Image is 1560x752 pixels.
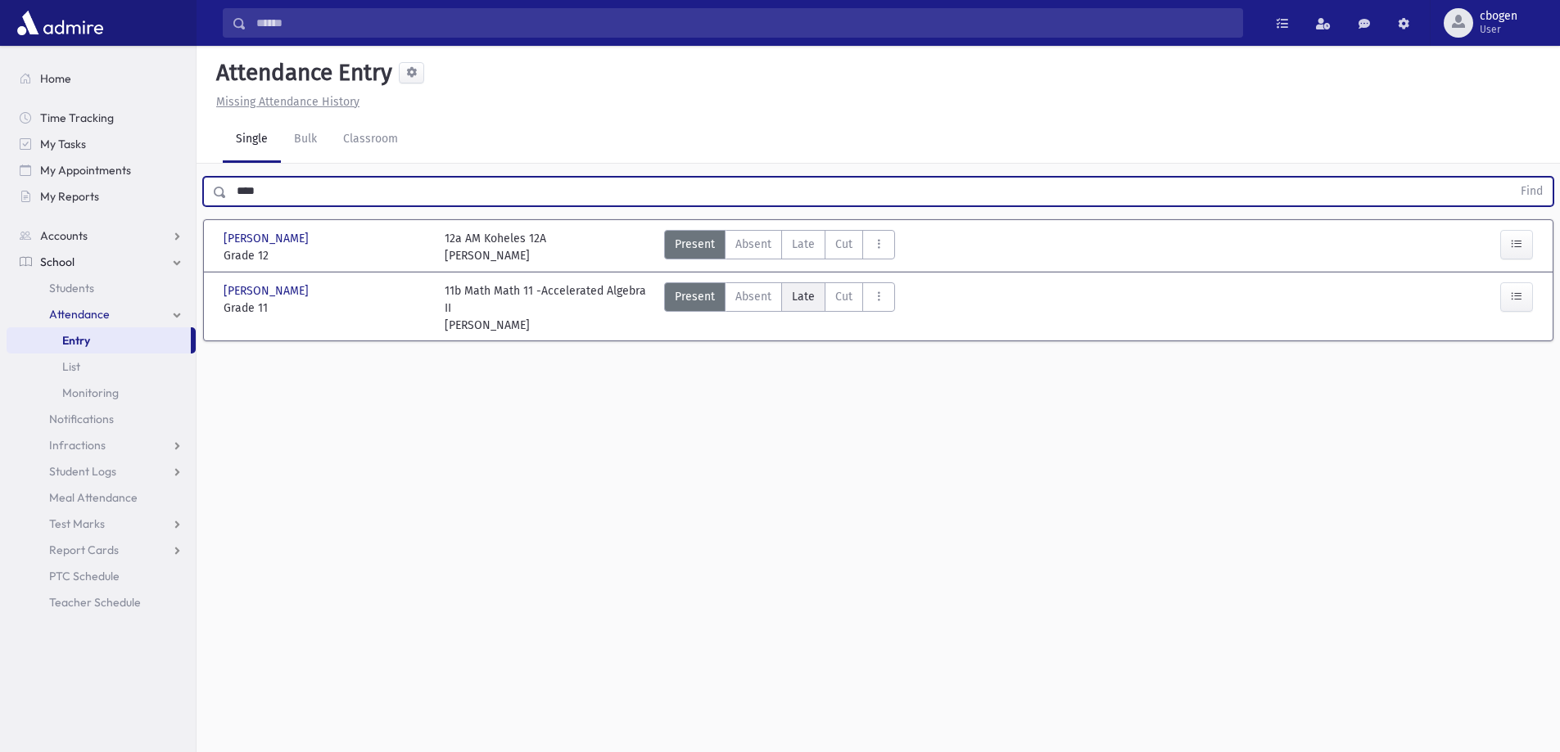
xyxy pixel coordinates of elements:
[330,117,411,163] a: Classroom
[7,380,196,406] a: Monitoring
[223,117,281,163] a: Single
[216,95,359,109] u: Missing Attendance History
[62,359,80,374] span: List
[62,385,119,400] span: Monitoring
[49,281,94,295] span: Students
[7,105,196,131] a: Time Tracking
[7,327,191,353] a: Entry
[1511,178,1553,205] button: Find
[40,71,71,86] span: Home
[49,543,119,557] span: Report Cards
[224,282,312,299] span: [PERSON_NAME]
[40,254,75,269] span: School
[835,288,852,305] span: Cut
[7,301,196,327] a: Attendance
[210,59,392,87] h5: Attendance Entry
[49,490,138,505] span: Meal Attendance
[675,236,715,253] span: Present
[7,249,196,275] a: School
[664,230,895,264] div: AttTypes
[445,282,649,334] div: 11b Math Math 11 -Accelerated Algebra II [PERSON_NAME]
[49,438,106,453] span: Infractions
[13,7,107,39] img: AdmirePro
[792,288,815,305] span: Late
[1480,10,1517,23] span: cbogen
[664,282,895,334] div: AttTypes
[40,137,86,151] span: My Tasks
[246,8,1242,38] input: Search
[7,537,196,563] a: Report Cards
[7,406,196,432] a: Notifications
[7,275,196,301] a: Students
[7,157,196,183] a: My Appointments
[40,163,131,178] span: My Appointments
[7,353,196,380] a: List
[7,223,196,249] a: Accounts
[735,236,771,253] span: Absent
[835,236,852,253] span: Cut
[7,131,196,157] a: My Tasks
[675,288,715,305] span: Present
[445,230,546,264] div: 12a AM Koheles 12A [PERSON_NAME]
[49,516,105,531] span: Test Marks
[1480,23,1517,36] span: User
[49,595,141,610] span: Teacher Schedule
[40,228,88,243] span: Accounts
[62,333,90,348] span: Entry
[224,247,428,264] span: Grade 12
[210,95,359,109] a: Missing Attendance History
[7,432,196,458] a: Infractions
[40,189,99,204] span: My Reports
[7,589,196,615] a: Teacher Schedule
[224,230,312,247] span: [PERSON_NAME]
[281,117,330,163] a: Bulk
[735,288,771,305] span: Absent
[7,65,196,92] a: Home
[40,110,114,125] span: Time Tracking
[7,183,196,209] a: My Reports
[49,307,110,322] span: Attendance
[792,236,815,253] span: Late
[49,569,120,583] span: PTC Schedule
[49,464,116,479] span: Student Logs
[7,511,196,537] a: Test Marks
[7,458,196,484] a: Student Logs
[49,412,114,426] span: Notifications
[224,299,428,317] span: Grade 11
[7,484,196,511] a: Meal Attendance
[7,563,196,589] a: PTC Schedule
